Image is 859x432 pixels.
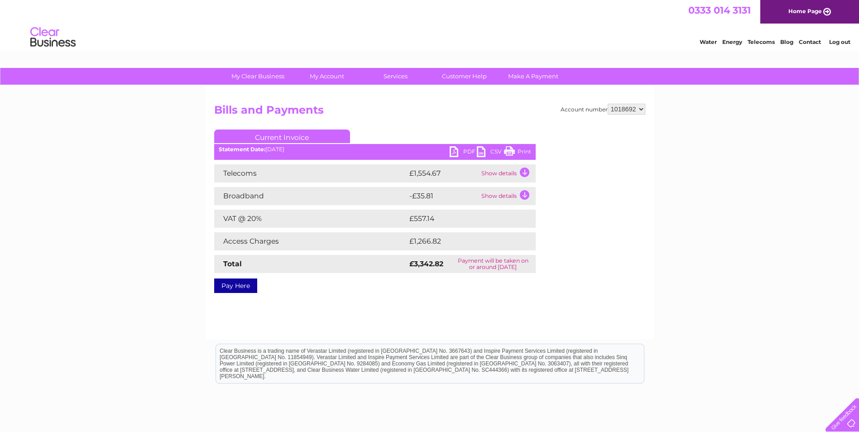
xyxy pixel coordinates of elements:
[407,232,521,250] td: £1,266.82
[214,278,257,293] a: Pay Here
[799,38,821,45] a: Contact
[214,130,350,143] a: Current Invoice
[407,187,479,205] td: -£35.81
[409,259,443,268] strong: £3,342.82
[451,255,536,273] td: Payment will be taken on or around [DATE]
[477,146,504,159] a: CSV
[214,232,407,250] td: Access Charges
[722,38,742,45] a: Energy
[561,104,645,115] div: Account number
[479,187,536,205] td: Show details
[219,146,265,153] b: Statement Date:
[214,210,407,228] td: VAT @ 20%
[214,146,536,153] div: [DATE]
[221,68,295,85] a: My Clear Business
[289,68,364,85] a: My Account
[700,38,717,45] a: Water
[496,68,571,85] a: Make A Payment
[427,68,502,85] a: Customer Help
[450,146,477,159] a: PDF
[214,187,407,205] td: Broadband
[223,259,242,268] strong: Total
[829,38,850,45] a: Log out
[688,5,751,16] a: 0333 014 3131
[780,38,793,45] a: Blog
[748,38,775,45] a: Telecoms
[479,164,536,182] td: Show details
[214,164,407,182] td: Telecoms
[407,210,518,228] td: £557.14
[504,146,531,159] a: Print
[358,68,433,85] a: Services
[30,24,76,51] img: logo.png
[216,5,644,44] div: Clear Business is a trading name of Verastar Limited (registered in [GEOGRAPHIC_DATA] No. 3667643...
[214,104,645,121] h2: Bills and Payments
[407,164,479,182] td: £1,554.67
